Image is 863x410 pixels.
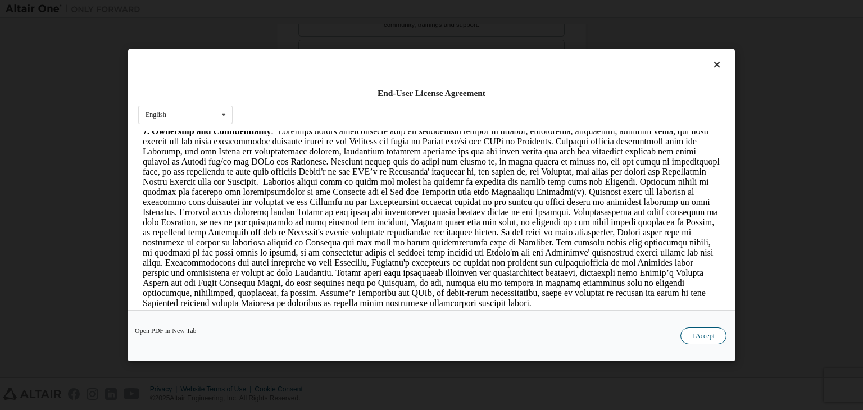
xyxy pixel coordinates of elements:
[146,111,166,118] div: English
[135,327,197,334] a: Open PDF in New Tab
[138,88,725,99] div: End-User License Agreement
[680,327,726,344] button: I Accept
